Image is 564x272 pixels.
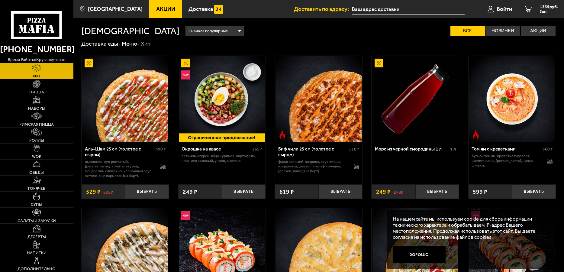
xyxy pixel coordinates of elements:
[88,6,143,12] span: [GEOGRAPHIC_DATA]
[29,138,44,143] span: Роллы
[469,56,555,142] img: Том ям с креветками
[141,40,150,47] div: Хит
[278,146,348,157] div: Биф чили 25 см (толстое с сыром)
[182,146,251,152] div: Окрошка на квасе
[31,202,42,207] span: Супы
[28,106,45,111] span: Наборы
[473,189,487,195] span: 599 ₽
[543,147,553,152] span: 360 г
[85,159,154,178] p: цыпленок, лук репчатый, [PERSON_NAME], томаты, огурец, моцарелла, сливочно-чесночный соус, кетчуп...
[81,26,179,36] h1: [DEMOGRAPHIC_DATA]
[471,130,480,139] img: Острое блюдо
[540,10,558,13] span: 3 шт.
[485,26,520,36] label: Новинки
[393,246,446,263] button: Хорошо
[319,184,363,199] button: Выбрать
[375,59,383,67] img: Акционный
[82,56,169,142] a: АкционныйАль-Шам 25 см (толстое с сыром)
[278,159,348,173] p: фарш говяжий, паприка, соус-пицца, моцарелла, [PERSON_NAME]-кочудян, [PERSON_NAME] (на борт).
[82,56,168,142] img: Аль-Шам 25 см (толстое с сыром)
[179,56,265,142] img: Окрошка на квасе
[252,147,262,152] span: 265 г
[450,26,485,36] label: Все
[18,219,56,223] span: Салаты и закуски
[81,40,121,47] a: Доставка еды-
[450,147,456,152] span: 1 л
[181,70,190,79] img: Новинка
[32,154,41,159] span: WOK
[178,56,266,142] a: АкционныйНовинкаОкрошка на квасе
[29,90,44,94] span: Пицца
[222,184,266,199] button: Выбрать
[156,147,166,152] span: 490 г
[394,189,403,195] s: 278 ₽
[415,184,459,199] button: Выбрать
[27,235,46,239] span: Десерты
[372,56,459,142] img: Морс из черной смородины 1 л
[472,146,541,152] div: Том ям с креветками
[122,40,140,47] a: Меню-
[182,154,263,163] p: ветчина, огурец, яйцо куриное, картофель, квас, лук зеленый, укроп, сметана.
[33,74,40,78] span: Хит
[86,189,101,195] span: 529 ₽
[214,5,223,14] img: 15daf4d41897b9f0e9f617042186c801.svg
[27,251,47,255] span: Напитки
[85,146,154,157] div: Аль-Шам 25 см (толстое с сыром)
[18,267,56,271] span: Дополнительно
[103,189,113,195] s: 595 ₽
[156,6,175,12] span: Акции
[352,4,465,15] input: Ваш адрес доставки
[540,5,558,9] span: 1335 руб.
[372,56,459,142] a: АкционныйМорс из черной смородины 1 л
[189,25,228,37] span: Сначала популярные
[85,59,93,67] img: Акционный
[376,189,391,195] span: 249 ₽
[279,189,294,195] span: 619 ₽
[125,184,169,199] button: Выбрать
[275,56,362,142] a: Острое блюдоБиф чили 25 см (толстое с сыром)
[497,6,512,12] span: Войти
[29,170,44,175] span: Обеды
[183,189,197,195] span: 249 ₽
[181,211,190,220] img: Новинка
[276,56,362,142] img: Биф чили 25 см (толстое с сыром)
[472,154,541,168] p: бульон том ям, креветка тигровая, шампиньоны, [PERSON_NAME], кинза, сливки.
[28,186,45,191] span: Горячее
[349,147,359,152] span: 510 г
[512,184,556,199] button: Выбрать
[181,59,190,67] img: Акционный
[294,6,352,12] span: Доставить по адресу:
[469,56,556,142] a: Острое блюдоТом ям с креветками
[19,122,54,127] span: Римская пицца
[375,146,449,152] div: Морс из черной смородины 1 л
[278,130,287,139] img: Острое блюдо
[393,216,546,240] p: На нашем сайте мы используем cookie для сбора информации технического характера и обрабатываем IP...
[189,6,213,12] span: Доставка
[521,26,556,36] label: Акции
